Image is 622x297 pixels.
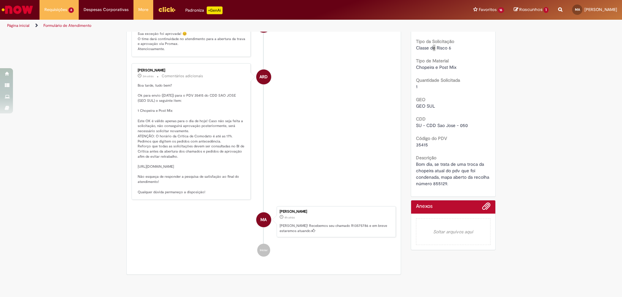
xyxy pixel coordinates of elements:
span: More [138,6,148,13]
h2: Anexos [416,204,432,209]
div: Aldair Rodrigues Da Silva [256,69,271,84]
span: Rascunhos [519,6,543,13]
p: +GenAi [207,6,223,14]
img: click_logo_yellow_360x200.png [158,5,176,14]
a: Rascunhos [514,7,548,13]
div: Marco Aurelio Da Silva Aguiar [256,212,271,227]
b: Quantidade Solicitada [416,77,460,83]
span: 16 [498,7,504,13]
button: Adicionar anexos [482,202,490,214]
span: 4 [68,7,74,13]
span: ARD [259,69,268,85]
span: [PERSON_NAME] [584,7,617,12]
span: 1 [544,7,548,13]
span: MA [575,7,580,12]
span: Classe de Risco 6 [416,45,451,51]
b: CDD [416,116,426,122]
p: Boa tarde, tudo bem? Ok para envio ([DATE]) para o PDV 35415 do CDD SAO JOSE (GEO SUL) o seguinte... [138,83,246,195]
p: [PERSON_NAME]! Recebemos seu chamado R13575786 e em breve estaremos atuando. [280,223,392,233]
p: Sua exceção foi aprovada! 😊 O time dará continuidade no atendimento para a abertura da trava e ap... [138,31,246,52]
time: 29/09/2025 10:38:02 [284,216,295,219]
b: Tipo de Material [416,58,449,64]
div: [PERSON_NAME] [138,69,246,72]
span: SU - CDD Sao Jose - 050 [416,122,468,128]
span: 4h atrás [284,216,295,219]
b: GEO [416,97,425,102]
span: Favoritos [479,6,497,13]
li: Marco Aurelio Da Silva Aguiar [132,206,396,237]
img: ServiceNow [1,3,34,16]
span: 1 [416,84,418,90]
span: Requisições [44,6,67,13]
div: Padroniza [185,6,223,14]
span: Despesas Corporativas [84,6,129,13]
small: Comentários adicionais [162,73,203,79]
a: Página inicial [7,23,29,28]
b: Código do PDV [416,135,447,141]
ul: Trilhas de página [5,20,410,32]
span: Chopeira e Post Mix [416,64,456,70]
b: Tipo da Solicitação [416,38,454,44]
span: Bom dia, se trata de uma troca da chopeira atual do pdv que foi condenada, mapa aberto da recolha... [416,161,490,186]
span: 3m atrás [143,74,154,78]
time: 29/09/2025 14:19:17 [143,74,154,78]
em: Soltar arquivos aqui [416,218,491,245]
span: MA [260,212,267,228]
span: GEO SUL [416,103,435,109]
div: [PERSON_NAME] [280,210,392,214]
span: 35415 [416,142,428,148]
a: Formulário de Atendimento [43,23,91,28]
b: Descrição [416,155,436,161]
